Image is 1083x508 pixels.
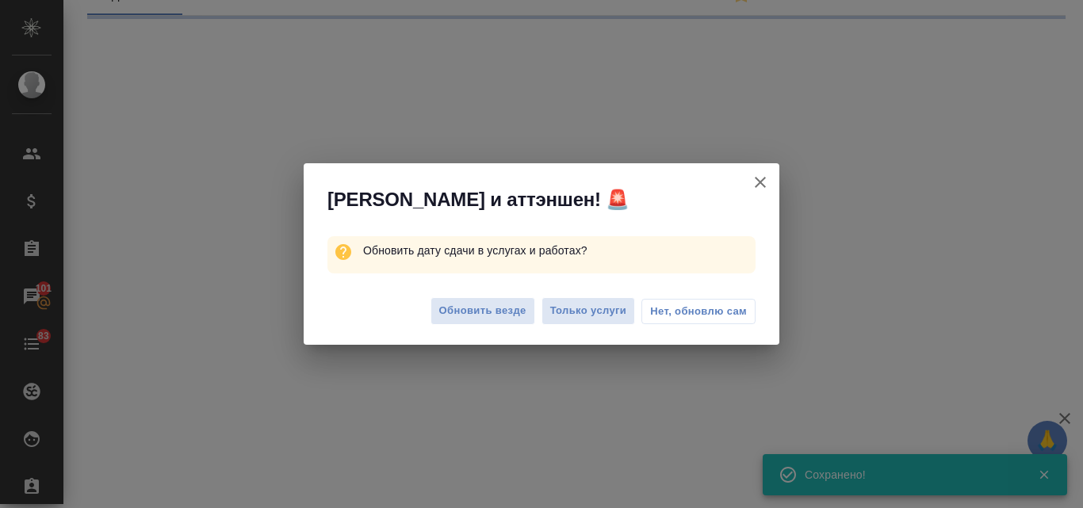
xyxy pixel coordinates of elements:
span: Только услуги [550,302,627,320]
span: Нет, обновлю сам [650,304,747,319]
button: Только услуги [541,297,636,325]
button: Нет, обновлю сам [641,299,756,324]
p: Обновить дату сдачи в услугах и работах? [363,236,756,265]
span: [PERSON_NAME] и аттэншен! 🚨 [327,187,630,212]
button: Обновить везде [431,297,535,325]
span: Обновить везде [439,302,526,320]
